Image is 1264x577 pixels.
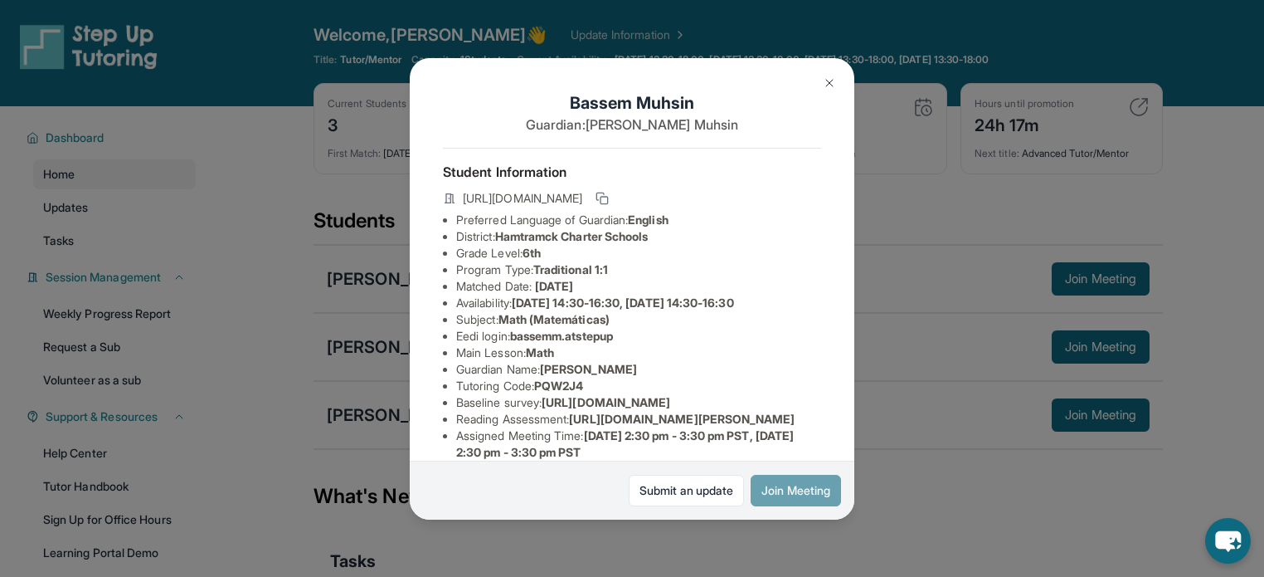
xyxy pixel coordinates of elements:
li: District: [456,228,821,245]
h1: Bassem Muhsin [443,91,821,115]
li: Main Lesson : [456,345,821,361]
p: Guardian: [PERSON_NAME] Muhsin [443,115,821,134]
span: Math (Matemáticas) [498,312,610,326]
li: Reading Assessment : [456,411,821,428]
span: [DATE] 14:30-16:30, [DATE] 14:30-16:30 [512,296,734,310]
img: Close Icon [823,76,836,90]
span: Traditional 1:1 [533,262,608,276]
span: [URL][DOMAIN_NAME] [463,190,582,207]
li: Subject : [456,311,821,328]
span: PQW2J4 [534,379,583,393]
span: [DATE] [535,279,573,293]
a: Submit an update [629,475,744,506]
span: [PERSON_NAME] [540,362,637,376]
span: Math [526,345,554,359]
button: chat-button [1205,518,1251,564]
span: [URL][DOMAIN_NAME][PERSON_NAME] [569,412,795,426]
button: Copy link [592,188,612,208]
li: Guardian Name : [456,361,821,378]
li: Grade Level: [456,245,821,262]
li: Tutoring Code : [456,378,821,394]
span: bassemm.atstepup [510,329,613,343]
li: Availability: [456,295,821,311]
li: Baseline survey : [456,394,821,411]
li: Program Type: [456,262,821,278]
li: Matched Date: [456,278,821,295]
button: Join Meeting [751,475,841,506]
li: Eedi login : [456,328,821,345]
span: [DATE] 2:30 pm - 3:30 pm PST, [DATE] 2:30 pm - 3:30 pm PST [456,428,794,459]
h4: Student Information [443,162,821,182]
span: English [628,213,668,227]
span: 6th [523,246,541,260]
span: [URL][DOMAIN_NAME] [542,395,670,409]
li: Preferred Language of Guardian: [456,212,821,228]
li: Assigned Meeting Time : [456,428,821,461]
span: Hamtramck Charter Schools [495,229,649,243]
